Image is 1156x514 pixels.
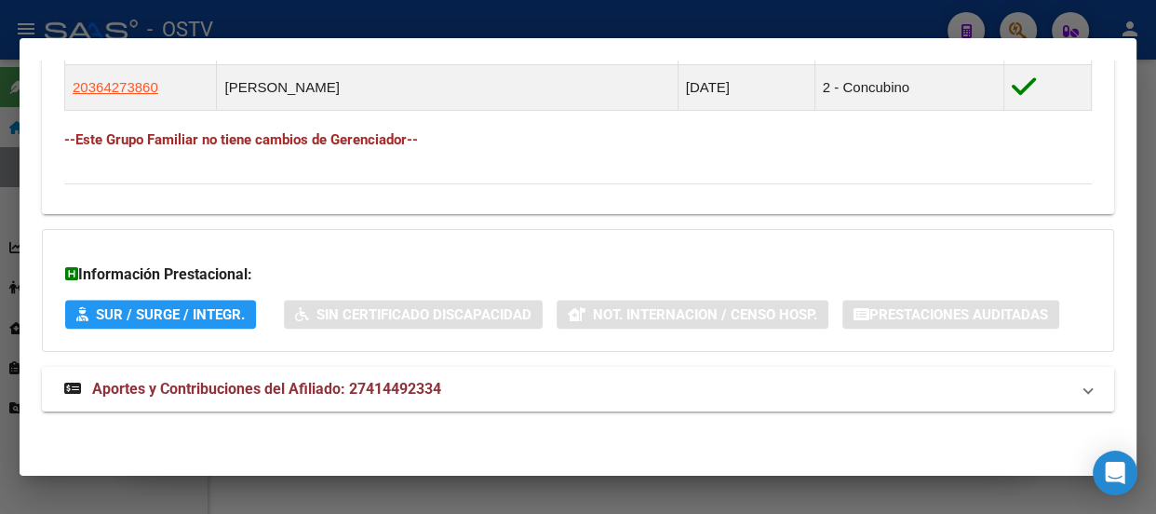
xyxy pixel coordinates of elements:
span: Not. Internacion / Censo Hosp. [593,306,817,323]
mat-expansion-panel-header: Aportes y Contribuciones del Afiliado: 27414492334 [42,367,1114,412]
h4: --Este Grupo Familiar no tiene cambios de Gerenciador-- [64,129,1092,150]
span: Aportes y Contribuciones del Afiliado: 27414492334 [92,380,441,398]
span: Prestaciones Auditadas [869,306,1048,323]
span: 20364273860 [73,79,158,95]
td: 2 - Concubino [814,64,1003,110]
button: SUR / SURGE / INTEGR. [65,300,256,329]
div: Open Intercom Messenger [1093,451,1137,495]
button: Prestaciones Auditadas [842,300,1059,329]
button: Not. Internacion / Censo Hosp. [557,300,828,329]
span: SUR / SURGE / INTEGR. [96,306,245,323]
td: [DATE] [678,64,814,110]
button: Sin Certificado Discapacidad [284,300,543,329]
td: [PERSON_NAME] [217,64,678,110]
h3: Información Prestacional: [65,264,1091,286]
span: Sin Certificado Discapacidad [316,306,531,323]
